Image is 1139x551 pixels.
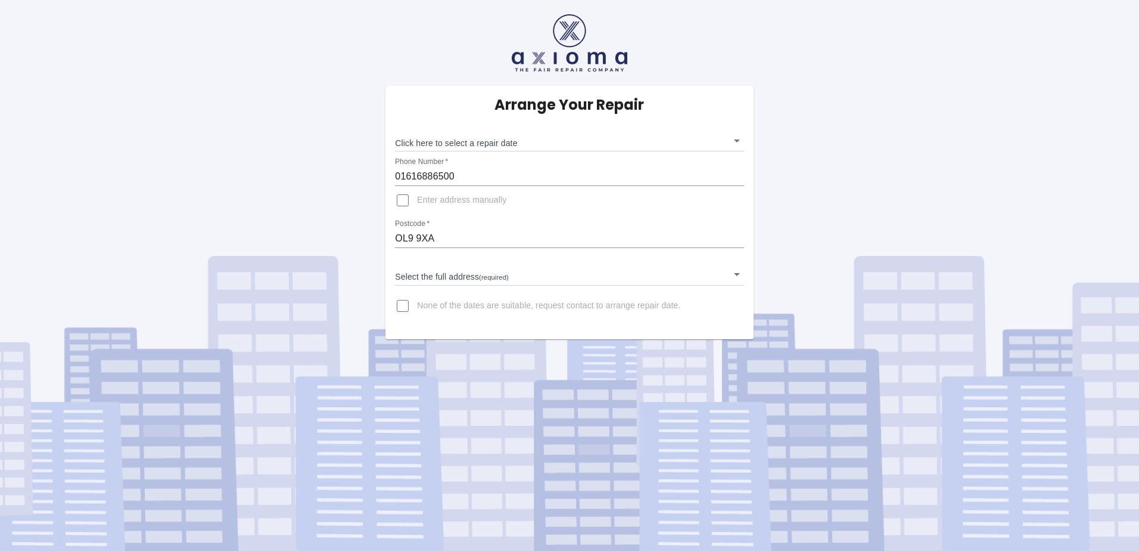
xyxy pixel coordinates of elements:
[417,300,680,312] span: None of the dates are suitable, request contact to arrange repair date.
[494,95,644,114] h5: Arrange Your Repair
[512,14,627,72] img: axioma
[395,219,430,229] label: Postcode
[417,194,506,206] span: Enter address manually
[395,157,448,167] label: Phone Number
